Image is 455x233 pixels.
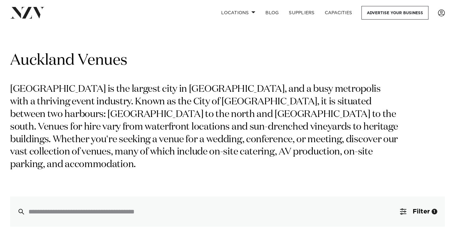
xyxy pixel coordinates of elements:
[284,6,319,20] a: SUPPLIERS
[392,196,445,227] button: Filter1
[432,209,437,214] div: 1
[10,83,401,171] p: [GEOGRAPHIC_DATA] is the largest city in [GEOGRAPHIC_DATA], and a busy metropolis with a thriving...
[10,7,45,18] img: nzv-logo.png
[320,6,357,20] a: Capacities
[260,6,284,20] a: BLOG
[413,208,430,215] span: Filter
[216,6,260,20] a: Locations
[10,51,445,71] h1: Auckland Venues
[361,6,428,20] a: Advertise your business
